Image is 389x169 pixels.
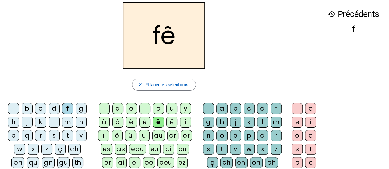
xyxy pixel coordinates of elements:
div: e [292,117,303,128]
div: o [292,130,303,141]
div: l [257,117,268,128]
div: ô [112,130,123,141]
div: z [271,144,282,155]
div: v [230,144,241,155]
div: b [230,103,241,114]
div: p [8,130,19,141]
div: c [305,157,316,168]
div: oe [143,157,155,168]
div: a [112,103,123,114]
div: k [35,117,46,128]
mat-icon: close [137,82,143,87]
div: d [257,103,268,114]
div: x [28,144,39,155]
div: l [49,117,60,128]
div: î [180,117,191,128]
h3: Précédents [328,7,379,21]
div: oi [163,144,174,155]
div: th [72,157,83,168]
div: or [181,130,192,141]
div: as [115,144,127,155]
div: z [41,144,52,155]
div: é [139,117,150,128]
div: g [203,117,214,128]
div: n [76,117,87,128]
div: f [328,25,379,33]
div: â [112,117,123,128]
div: s [292,144,303,155]
div: ë [166,117,177,128]
div: h [8,117,19,128]
div: gn [42,157,55,168]
div: ei [129,157,140,168]
div: t [62,130,73,141]
div: o [153,103,164,114]
div: u [166,103,177,114]
div: p [244,130,255,141]
div: c [35,103,46,114]
div: a [216,103,228,114]
div: f [271,103,282,114]
div: n [203,130,214,141]
div: oeu [157,157,174,168]
mat-icon: history [328,10,335,18]
div: e [126,103,137,114]
div: à [99,117,110,128]
div: t [305,144,316,155]
div: y [180,103,191,114]
div: eu [149,144,161,155]
div: v [76,130,87,141]
div: ch [68,144,81,155]
div: gu [57,157,70,168]
div: ç [55,144,66,155]
div: er [102,157,113,168]
div: ph [11,157,24,168]
div: s [49,130,60,141]
div: t [216,144,228,155]
div: c [244,103,255,114]
div: ç [207,157,218,168]
div: qu [27,157,39,168]
div: d [305,130,316,141]
span: Effacer les sélections [145,81,188,88]
div: û [125,130,136,141]
div: i [305,117,316,128]
div: k [244,117,255,128]
div: q [257,130,268,141]
div: w [14,144,25,155]
div: en [235,157,248,168]
div: b [22,103,33,114]
div: è [126,117,137,128]
div: f [62,103,73,114]
div: ou [177,144,189,155]
div: on [250,157,263,168]
div: q [22,130,33,141]
div: m [62,117,73,128]
div: o [216,130,228,141]
div: r [271,130,282,141]
div: au [152,130,165,141]
div: g [76,103,87,114]
div: ar [167,130,178,141]
div: p [292,157,303,168]
div: ï [98,130,109,141]
div: r [35,130,46,141]
div: es [101,144,112,155]
div: ez [177,157,188,168]
div: d [49,103,60,114]
div: ê [153,117,164,128]
div: i [139,103,150,114]
div: ph [265,157,278,168]
div: w [244,144,255,155]
div: s [203,144,214,155]
div: x [257,144,268,155]
div: eau [129,144,146,155]
div: ai [116,157,127,168]
h2: fê [123,2,205,69]
div: j [230,117,241,128]
div: é [230,130,241,141]
button: Effacer les sélections [132,79,196,91]
div: ü [139,130,150,141]
div: j [22,117,33,128]
div: ch [220,157,233,168]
